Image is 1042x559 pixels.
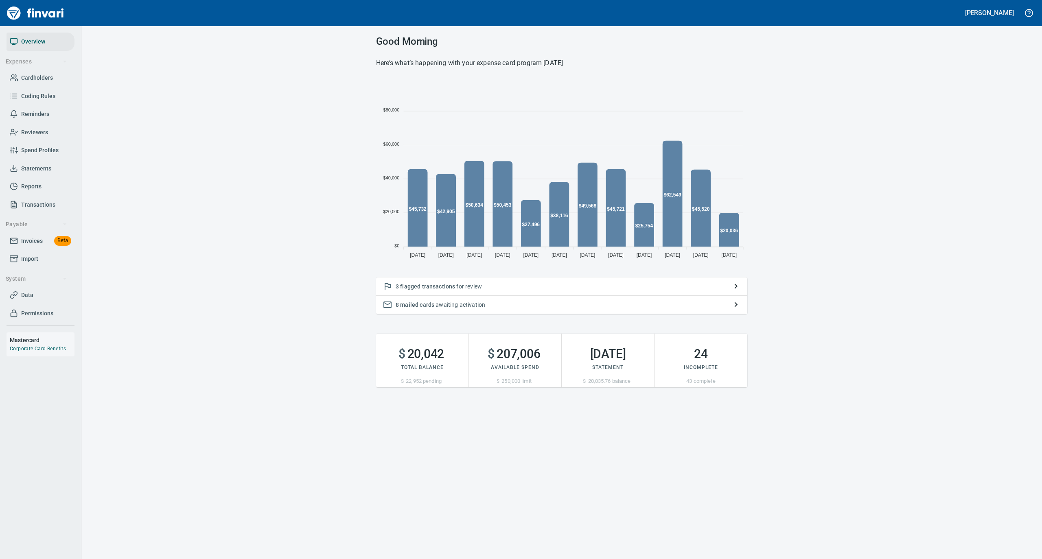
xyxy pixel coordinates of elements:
[438,252,454,258] tspan: [DATE]
[396,301,399,308] span: 8
[396,282,728,290] p: for review
[693,252,709,258] tspan: [DATE]
[552,252,567,258] tspan: [DATE]
[7,159,74,178] a: Statements
[6,219,67,229] span: Payable
[655,347,747,361] h2: 24
[655,377,747,385] p: 43 complete
[6,274,67,284] span: System
[637,252,652,258] tspan: [DATE]
[21,109,49,119] span: Reminders
[21,254,38,264] span: Import
[965,9,1014,17] h5: [PERSON_NAME]
[21,91,55,101] span: Coding Rules
[400,301,434,308] span: mailed cards
[2,271,70,286] button: System
[383,107,400,112] tspan: $80,000
[376,57,747,69] h6: Here’s what’s happening with your expense card program [DATE]
[21,127,48,138] span: Reviewers
[394,243,399,248] tspan: $0
[400,283,455,290] span: flagged transactions
[376,277,747,296] button: 3 flagged transactions for review
[5,3,66,23] img: Finvari
[7,286,74,304] a: Data
[721,252,737,258] tspan: [DATE]
[10,346,66,352] a: Corporate Card Benefits
[396,283,399,290] span: 3
[21,290,33,300] span: Data
[21,164,51,174] span: Statements
[466,252,482,258] tspan: [DATE]
[7,141,74,159] a: Spend Profiles
[21,236,43,246] span: Invoices
[21,181,42,192] span: Reports
[655,334,747,387] button: 24Incomplete43 complete
[665,252,680,258] tspan: [DATE]
[21,73,53,83] span: Cardholders
[7,250,74,268] a: Import
[376,36,747,47] h3: Good Morning
[21,145,59,155] span: Spend Profiles
[608,252,624,258] tspan: [DATE]
[383,175,400,180] tspan: $40,000
[7,232,74,250] a: InvoicesBeta
[7,196,74,214] a: Transactions
[2,217,70,232] button: Payable
[7,33,74,51] a: Overview
[7,105,74,123] a: Reminders
[7,304,74,323] a: Permissions
[396,301,728,309] p: awaiting activation
[2,54,70,69] button: Expenses
[383,142,400,146] tspan: $60,000
[580,252,595,258] tspan: [DATE]
[376,296,747,314] button: 8 mailed cards awaiting activation
[21,200,55,210] span: Transactions
[963,7,1016,19] button: [PERSON_NAME]
[21,308,53,319] span: Permissions
[7,87,74,105] a: Coding Rules
[523,252,539,258] tspan: [DATE]
[7,69,74,87] a: Cardholders
[10,336,74,345] h6: Mastercard
[54,236,71,245] span: Beta
[21,37,45,47] span: Overview
[7,177,74,196] a: Reports
[495,252,510,258] tspan: [DATE]
[383,209,400,214] tspan: $20,000
[7,123,74,142] a: Reviewers
[684,365,718,370] span: Incomplete
[6,57,67,67] span: Expenses
[410,252,425,258] tspan: [DATE]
